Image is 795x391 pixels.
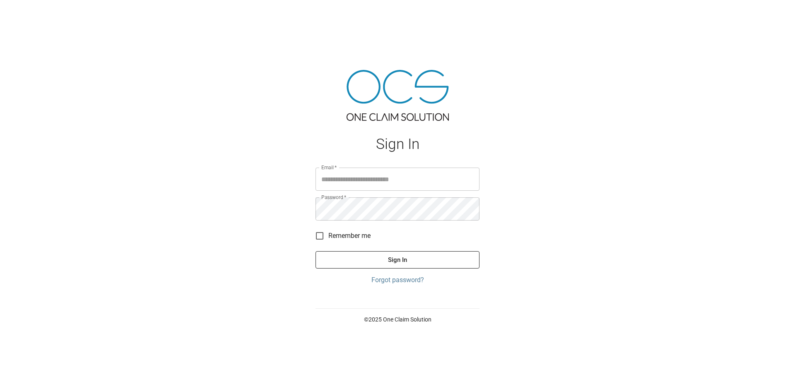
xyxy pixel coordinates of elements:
a: Forgot password? [316,275,479,285]
label: Email [321,164,337,171]
img: ocs-logo-white-transparent.png [10,5,43,22]
h1: Sign In [316,136,479,153]
p: © 2025 One Claim Solution [316,315,479,324]
span: Remember me [328,231,371,241]
img: ocs-logo-tra.png [347,70,449,121]
label: Password [321,194,346,201]
button: Sign In [316,251,479,269]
